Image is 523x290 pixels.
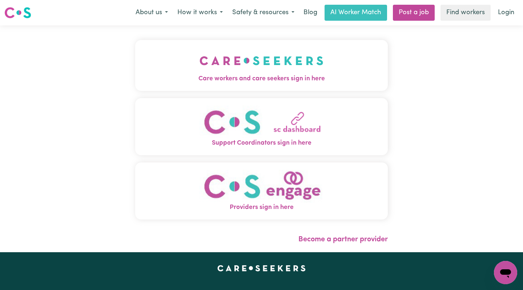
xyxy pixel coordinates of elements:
[131,5,173,20] button: About us
[135,203,388,212] span: Providers sign in here
[135,40,388,91] button: Care workers and care seekers sign in here
[135,162,388,219] button: Providers sign in here
[440,5,491,21] a: Find workers
[325,5,387,21] a: AI Worker Match
[217,265,306,271] a: Careseekers home page
[135,74,388,84] span: Care workers and care seekers sign in here
[135,98,388,155] button: Support Coordinators sign in here
[4,4,31,21] a: Careseekers logo
[228,5,299,20] button: Safety & resources
[299,5,322,21] a: Blog
[494,261,517,284] iframe: Button to launch messaging window
[4,6,31,19] img: Careseekers logo
[173,5,228,20] button: How it works
[135,138,388,148] span: Support Coordinators sign in here
[494,5,519,21] a: Login
[298,236,388,243] a: Become a partner provider
[393,5,435,21] a: Post a job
